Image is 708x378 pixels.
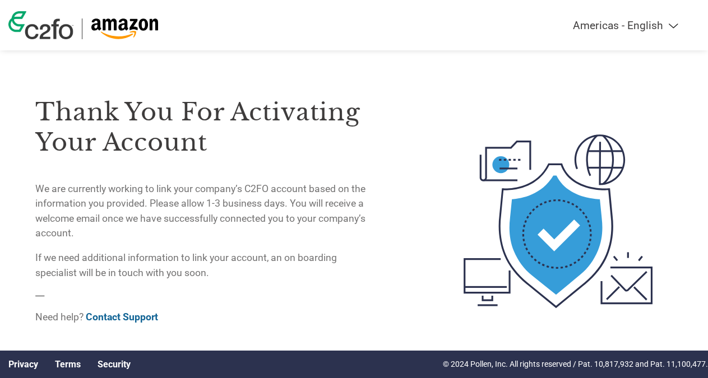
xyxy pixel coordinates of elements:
a: Terms [55,359,81,370]
p: We are currently working to link your company’s C2FO account based on the information you provide... [35,181,380,241]
a: Contact Support [86,311,158,323]
a: Security [98,359,131,370]
h3: Thank you for activating your account [35,97,380,157]
img: Amazon [91,18,159,39]
img: c2fo logo [8,11,73,39]
p: © 2024 Pollen, Inc. All rights reserved / Pat. 10,817,932 and Pat. 11,100,477. [443,358,708,370]
p: If we need additional information to link your account, an on boarding specialist will be in touc... [35,250,380,280]
img: activated [443,73,673,370]
a: Privacy [8,359,38,370]
div: — [35,73,380,334]
p: Need help? [35,310,380,324]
